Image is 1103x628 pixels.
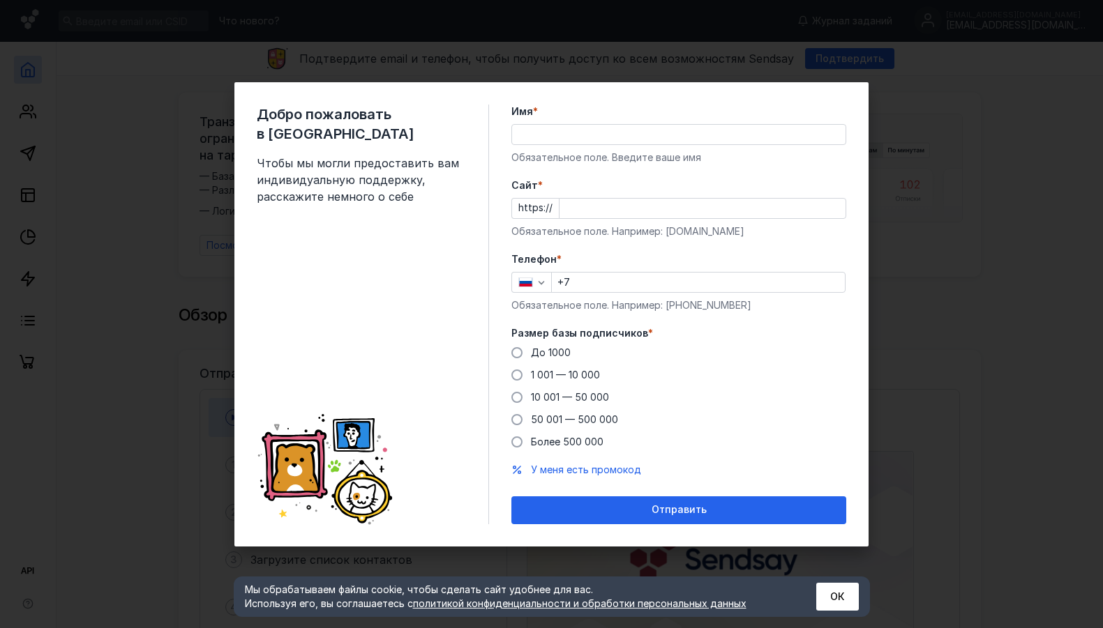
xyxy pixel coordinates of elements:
div: Обязательное поле. Введите ваше имя [511,151,846,164]
div: Обязательное поле. Например: [DOMAIN_NAME] [511,224,846,238]
span: Cайт [511,178,538,192]
span: До 1000 [531,346,571,358]
span: Размер базы подписчиков [511,326,648,340]
span: Телефон [511,252,557,266]
span: Более 500 000 [531,436,603,447]
div: Обязательное поле. Например: [PHONE_NUMBER] [511,298,846,312]
span: Имя [511,105,533,118]
span: 10 001 — 50 000 [531,391,609,403]
span: Добро пожаловать в [GEOGRAPHIC_DATA] [257,105,466,144]
span: 1 001 — 10 000 [531,369,600,381]
button: У меня есть промокод [531,463,641,477]
button: Отправить [511,496,846,524]
span: Отправить [652,504,707,516]
span: У меня есть промокод [531,464,641,475]
div: Мы обрабатываем файлы cookie, чтобы сделать сайт удобнее для вас. Используя его, вы соглашаетесь c [245,583,782,611]
button: ОК [816,583,859,611]
a: политикой конфиденциальности и обработки персональных данных [413,597,746,609]
span: Чтобы мы могли предоставить вам индивидуальную поддержку, расскажите немного о себе [257,155,466,205]
span: 50 001 — 500 000 [531,413,618,425]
